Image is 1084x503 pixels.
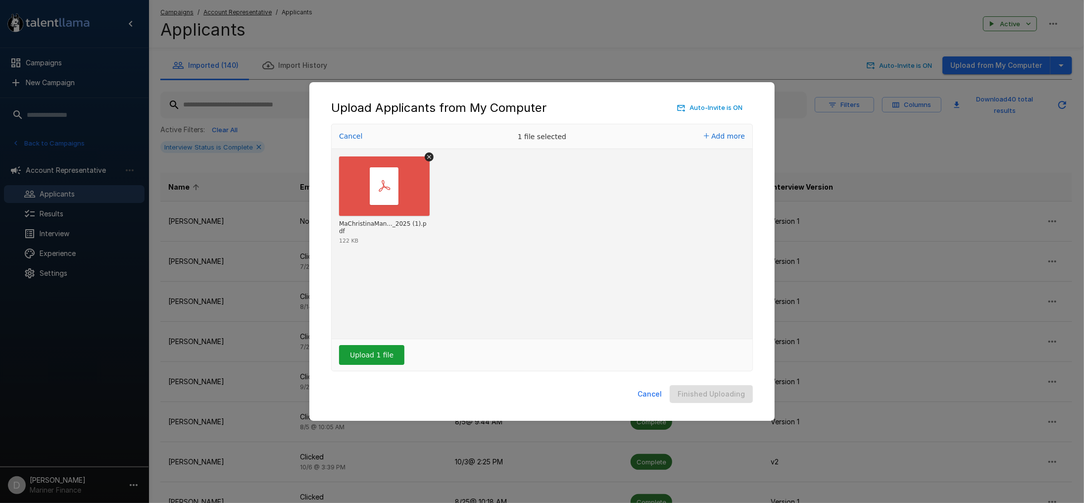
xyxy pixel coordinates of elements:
div: 122 KB [339,238,358,244]
button: Cancel [336,129,365,143]
span: Add more [711,132,745,140]
button: Add more files [700,129,749,143]
button: Remove file [425,152,434,161]
div: Upload Applicants from My Computer [331,100,753,116]
button: Cancel [634,385,666,403]
button: Auto-Invite is ON [675,100,745,115]
button: Upload 1 file [339,345,404,365]
div: MaChristinaMann_Resume_2025 (1).pdf [339,220,427,236]
div: Uppy Dashboard [331,124,753,371]
div: 1 file selected [468,124,616,149]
